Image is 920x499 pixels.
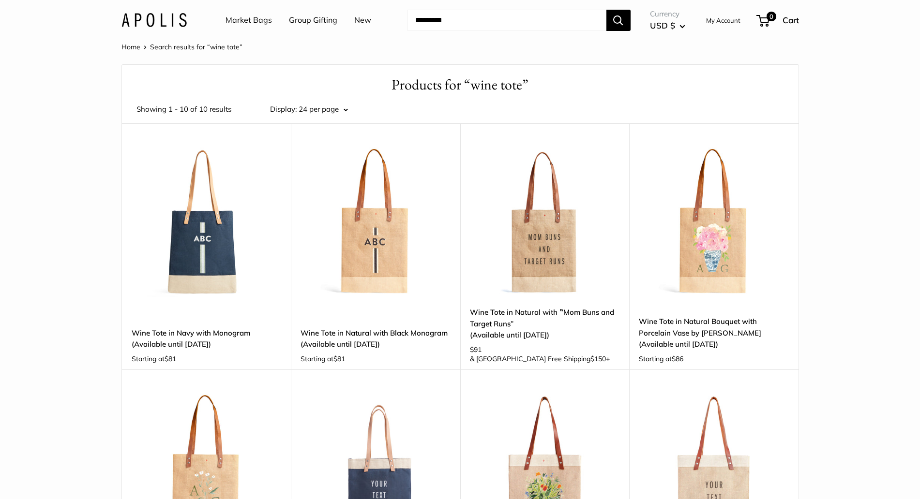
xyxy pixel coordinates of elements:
span: $91 [470,345,482,354]
span: Starting at [639,355,683,362]
span: USD $ [650,20,675,30]
span: Starting at [132,355,176,362]
img: description_Designed with the busy moms in mind. [470,147,620,297]
a: Wine Tote in Navy with Monogram(Available until [DATE]) [132,327,282,350]
span: 0 [766,12,776,21]
img: Wine Tote in Natural Bouquet with Porcelain Vase by Amy Logsdon [639,147,789,297]
img: Wine Tote in Navy with Monogram [132,147,282,297]
span: Cart [783,15,799,25]
a: description_Designed with the busy moms in mind.Wine Tote in Natural with ‟Mom Buns and Target Runs” [470,147,620,297]
a: New [354,13,371,28]
img: description_Customizable monogram with up to 3 letters. [301,147,451,297]
span: Showing 1 - 10 of 10 results [136,103,231,116]
button: Search [606,10,631,31]
a: Wine Tote in Natural Bouquet with Porcelain Vase by Amy LogsdonWine Tote in Natural Bouquet with ... [639,147,789,297]
span: Search results for “wine tote” [150,43,242,51]
a: description_Customizable monogram with up to 3 letters.Wine Tote in Natural with Black Monogram [301,147,451,297]
h1: Products for “wine tote” [136,74,784,95]
a: Market Bags [226,13,272,28]
a: Wine Tote in Natural with ‟Mom Buns and Target Runs”(Available until [DATE]) [470,307,620,340]
a: Wine Tote in Natural Bouquet with Porcelain Vase by [PERSON_NAME](Available until [DATE]) [639,316,789,350]
label: Display: [270,103,297,116]
span: $150 [590,354,606,363]
a: My Account [706,15,740,26]
span: 24 per page [299,104,339,114]
a: Wine Tote in Navy with MonogramWine Tote in Navy with Monogram [132,147,282,297]
button: USD $ [650,18,685,33]
span: $81 [165,354,176,363]
nav: Breadcrumb [121,41,242,53]
span: & [GEOGRAPHIC_DATA] Free Shipping + [470,355,610,362]
span: $81 [333,354,345,363]
input: Search... [407,10,606,31]
span: $86 [672,354,683,363]
span: Starting at [301,355,345,362]
a: Home [121,43,140,51]
a: Group Gifting [289,13,337,28]
button: 24 per page [299,103,348,116]
a: 0 Cart [757,13,799,28]
a: Wine Tote in Natural with Black Monogram(Available until [DATE]) [301,327,451,350]
span: Currency [650,7,685,21]
img: Apolis [121,13,187,27]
